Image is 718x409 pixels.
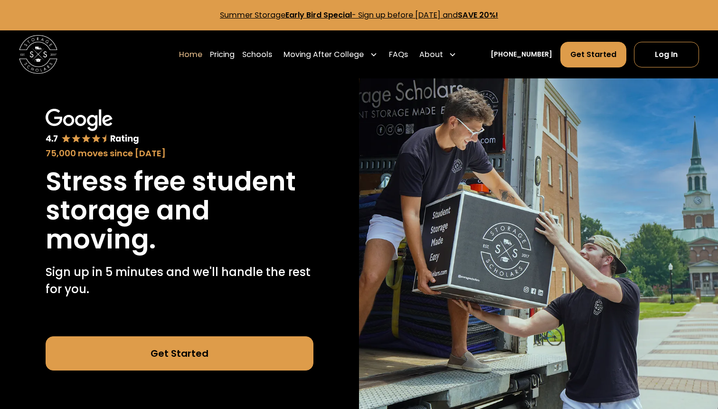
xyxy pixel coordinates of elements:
[458,10,498,20] strong: SAVE 20%!
[46,336,313,371] a: Get Started
[389,41,408,68] a: FAQs
[283,49,364,60] div: Moving After College
[560,42,626,67] a: Get Started
[419,49,443,60] div: About
[179,41,202,68] a: Home
[285,10,352,20] strong: Early Bird Special
[242,41,272,68] a: Schools
[19,35,57,74] img: Storage Scholars main logo
[634,42,699,67] a: Log In
[46,167,313,254] h1: Stress free student storage and moving.
[491,49,552,59] a: [PHONE_NUMBER]
[46,264,313,298] p: Sign up in 5 minutes and we'll handle the rest for you.
[210,41,235,68] a: Pricing
[46,109,139,144] img: Google 4.7 star rating
[220,10,498,20] a: Summer StorageEarly Bird Special- Sign up before [DATE] andSAVE 20%!
[46,147,313,160] div: 75,000 moves since [DATE]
